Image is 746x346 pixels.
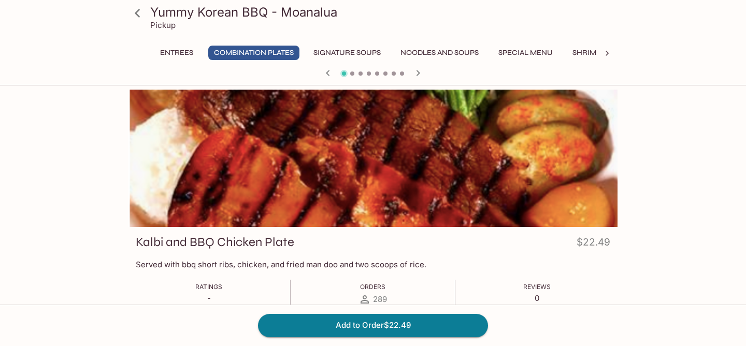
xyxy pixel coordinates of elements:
[567,46,641,60] button: Shrimp Combos
[136,234,294,250] h3: Kalbi and BBQ Chicken Plate
[195,283,222,291] span: Ratings
[153,46,200,60] button: Entrees
[395,46,484,60] button: Noodles and Soups
[360,283,385,291] span: Orders
[308,46,386,60] button: Signature Soups
[136,259,610,269] p: Served with bbq short ribs, chicken, and fried man doo and two scoops of rice.
[373,294,387,304] span: 289
[150,20,176,30] p: Pickup
[150,4,613,20] h3: Yummy Korean BBQ - Moanalua
[208,46,299,60] button: Combination Plates
[523,283,551,291] span: Reviews
[493,46,558,60] button: Special Menu
[128,90,618,227] div: Kalbi and BBQ Chicken Plate
[577,234,610,254] h4: $22.49
[195,293,222,303] p: -
[523,293,551,303] p: 0
[258,314,488,337] button: Add to Order$22.49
